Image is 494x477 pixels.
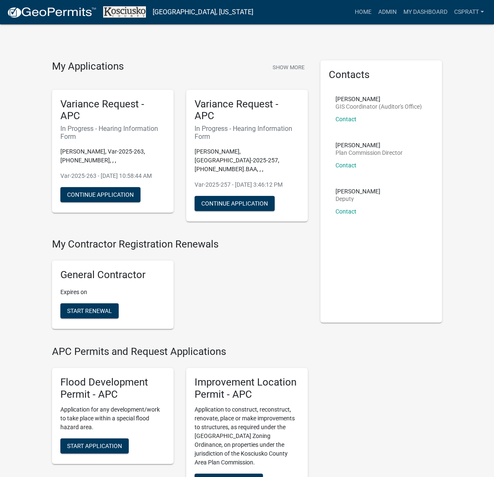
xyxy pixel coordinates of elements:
[52,238,308,336] wm-registration-list-section: My Contractor Registration Renewals
[329,69,434,81] h5: Contacts
[52,60,124,73] h4: My Applications
[195,147,299,174] p: [PERSON_NAME], [GEOGRAPHIC_DATA]-2025-257, [PHONE_NUMBER].BAA, , ,
[335,142,403,148] p: [PERSON_NAME]
[335,208,356,215] a: Contact
[60,98,165,123] h5: Variance Request - APC
[60,125,165,141] h6: In Progress - Hearing Information Form
[67,308,112,314] span: Start Renewal
[103,6,146,18] img: Kosciusko County, Indiana
[269,60,308,74] button: Show More
[52,238,308,250] h4: My Contractor Registration Renewals
[335,116,356,123] a: Contact
[335,96,422,102] p: [PERSON_NAME]
[195,376,299,401] h5: Improvement Location Permit - APC
[335,188,380,194] p: [PERSON_NAME]
[60,376,165,401] h5: Flood Development Permit - APC
[195,98,299,123] h5: Variance Request - APC
[335,104,422,109] p: GIS Coordinator (Auditor's Office)
[195,196,275,211] button: Continue Application
[153,5,253,19] a: [GEOGRAPHIC_DATA], [US_STATE]
[375,4,400,20] a: Admin
[60,303,119,318] button: Start Renewal
[335,162,356,169] a: Contact
[335,150,403,156] p: Plan Commission Director
[60,147,165,165] p: [PERSON_NAME], Var-2025-263, [PHONE_NUMBER], , ,
[60,438,129,454] button: Start Application
[60,288,165,297] p: Expires on
[60,172,165,180] p: Var-2025-263 - [DATE] 10:58:44 AM
[60,405,165,432] p: Application for any development/work to take place within a special flood hazard area.
[195,125,299,141] h6: In Progress - Hearing Information Form
[335,196,380,202] p: Deputy
[195,405,299,467] p: Application to construct, reconstruct, renovate, place or make improvements to structures, as req...
[60,269,165,281] h5: General Contractor
[60,187,140,202] button: Continue Application
[400,4,451,20] a: My Dashboard
[52,346,308,358] h4: APC Permits and Request Applications
[195,180,299,189] p: Var-2025-257 - [DATE] 3:46:12 PM
[67,443,122,449] span: Start Application
[351,4,375,20] a: Home
[451,4,487,20] a: cspratt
